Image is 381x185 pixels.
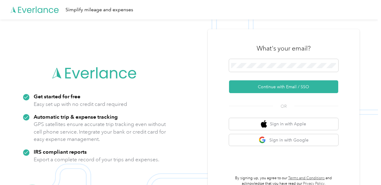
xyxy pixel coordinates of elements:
[261,120,267,128] img: apple logo
[34,156,159,163] p: Export a complete record of your trips and expenses.
[259,136,266,144] img: google logo
[66,6,133,14] div: Simplify mileage and expenses
[257,44,311,53] h3: What's your email?
[347,151,381,185] iframe: Everlance-gr Chat Button Frame
[34,120,166,143] p: GPS satellites ensure accurate trip tracking even without cell phone service. Integrate your bank...
[34,113,118,120] strong: Automatic trip & expense tracking
[229,118,338,130] button: apple logoSign in with Apple
[34,93,80,99] strong: Get started for free
[34,148,87,155] strong: IRS compliant reports
[273,103,294,110] span: OR
[34,100,127,108] p: Easy set up with no credit card required
[229,134,338,146] button: google logoSign in with Google
[229,80,338,93] button: Continue with Email / SSO
[288,176,325,180] a: Terms and Conditions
